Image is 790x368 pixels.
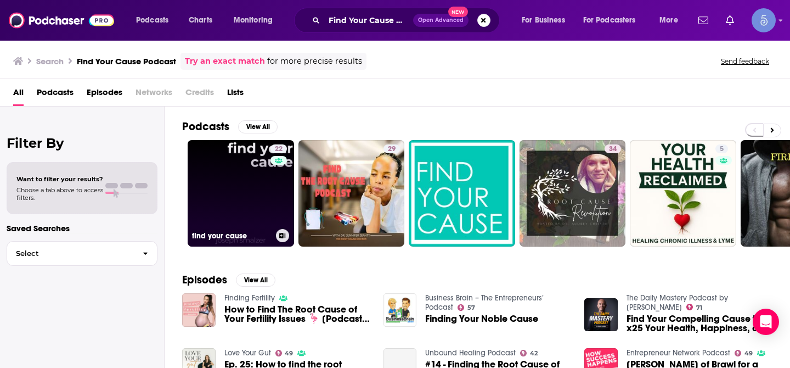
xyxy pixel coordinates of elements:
[413,14,469,27] button: Open AdvancedNew
[238,120,278,133] button: View All
[224,293,275,303] a: Finding Fertility
[720,144,724,155] span: 5
[627,314,772,333] a: Find Your Compelling Cause to x25 Your Health, Happiness, and Longevity
[514,12,579,29] button: open menu
[627,293,728,312] a: The Daily Mastery Podcast by Robin Sharma
[583,13,636,28] span: For Podcasters
[136,83,172,106] span: Networks
[13,83,24,106] a: All
[448,7,468,17] span: New
[630,140,736,247] a: 5
[752,8,776,32] img: User Profile
[715,144,728,153] a: 5
[425,348,516,358] a: Unbound Healing Podcast
[226,12,287,29] button: open menu
[584,298,618,332] img: Find Your Compelling Cause to x25 Your Health, Happiness, and Longevity
[520,350,538,356] a: 42
[275,144,283,155] span: 22
[686,304,702,310] a: 71
[694,11,713,30] a: Show notifications dropdown
[530,351,538,356] span: 42
[182,273,275,287] a: EpisodesView All
[236,274,275,287] button: View All
[652,12,692,29] button: open menu
[275,350,294,356] a: 49
[36,56,64,66] h3: Search
[627,348,730,358] a: Entrepreneur Network Podcast
[744,351,753,356] span: 49
[383,293,417,327] img: Finding Your Noble Cause
[182,12,219,29] a: Charts
[752,8,776,32] span: Logged in as Spiral5-G1
[16,175,103,183] span: Want to filter your results?
[425,314,538,324] a: Finding Your Noble Cause
[753,309,779,335] div: Open Intercom Messenger
[182,120,278,133] a: PodcastsView All
[718,57,772,66] button: Send feedback
[752,8,776,32] button: Show profile menu
[7,250,134,257] span: Select
[185,83,214,106] span: Credits
[425,293,544,312] a: Business Brain – The Entrepreneurs’ Podcast
[234,13,273,28] span: Monitoring
[418,18,464,23] span: Open Advanced
[659,13,678,28] span: More
[324,12,413,29] input: Search podcasts, credits, & more...
[522,13,565,28] span: For Business
[16,186,103,202] span: Choose a tab above to access filters.
[298,140,405,247] a: 29
[192,231,272,241] h3: find your cause
[696,305,702,310] span: 71
[136,13,168,28] span: Podcasts
[576,12,652,29] button: open menu
[87,83,122,106] a: Episodes
[182,293,216,327] img: How to Find The Root Cause of Your Fertility Issues 🦩 [Podcast Discovery Call]
[520,140,626,247] a: 34
[9,10,114,31] img: Podchaser - Follow, Share and Rate Podcasts
[267,55,362,68] span: for more precise results
[224,348,271,358] a: Love Your Gut
[77,56,176,66] h3: Find Your Cause Podcast
[227,83,244,106] a: Lists
[7,241,157,266] button: Select
[128,12,183,29] button: open menu
[285,351,293,356] span: 49
[7,135,157,151] h2: Filter By
[388,144,396,155] span: 29
[467,305,475,310] span: 57
[458,304,475,311] a: 57
[609,144,617,155] span: 34
[189,13,212,28] span: Charts
[224,305,370,324] a: How to Find The Root Cause of Your Fertility Issues 🦩 [Podcast Discovery Call]
[721,11,738,30] a: Show notifications dropdown
[182,120,229,133] h2: Podcasts
[605,144,621,153] a: 34
[304,8,510,33] div: Search podcasts, credits, & more...
[185,55,265,68] a: Try an exact match
[182,273,227,287] h2: Episodes
[383,144,400,153] a: 29
[7,223,157,233] p: Saved Searches
[37,83,74,106] a: Podcasts
[270,144,287,153] a: 22
[188,140,294,247] a: 22find your cause
[735,350,753,356] a: 49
